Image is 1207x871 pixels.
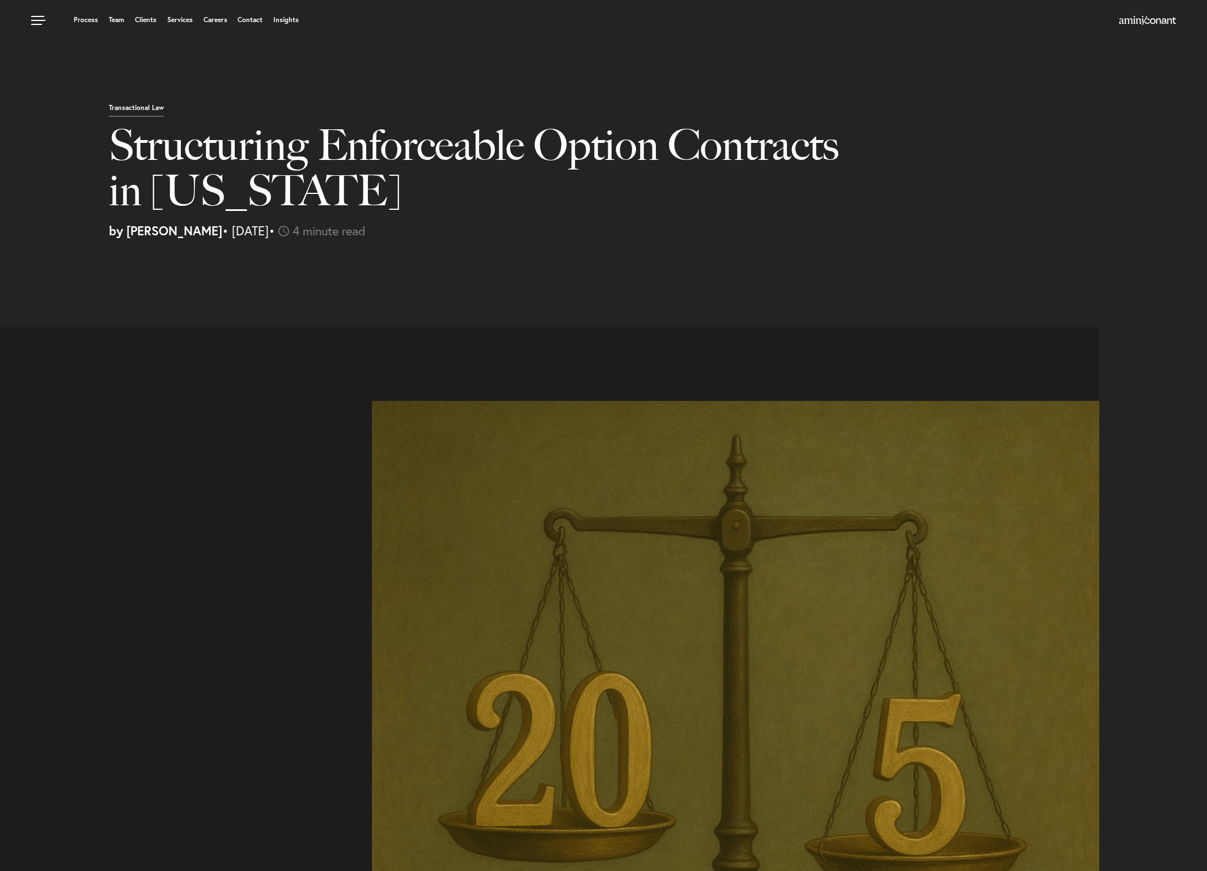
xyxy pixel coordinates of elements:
img: Amini & Conant [1119,16,1176,25]
a: Team [109,16,124,23]
a: Insights [273,16,299,23]
img: icon-time-light.svg [278,226,289,236]
a: Clients [135,16,156,23]
a: Contact [238,16,262,23]
p: • [DATE] [109,225,1198,237]
strong: by [PERSON_NAME] [109,222,222,239]
span: 4 minute read [293,222,366,239]
a: Services [167,16,193,23]
h1: Structuring Enforceable Option Contracts in [US_STATE] [109,122,871,225]
p: Transactional Law [109,104,164,117]
a: Process [74,16,98,23]
a: Home [1119,16,1176,26]
span: • [269,222,275,239]
a: Careers [204,16,227,23]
